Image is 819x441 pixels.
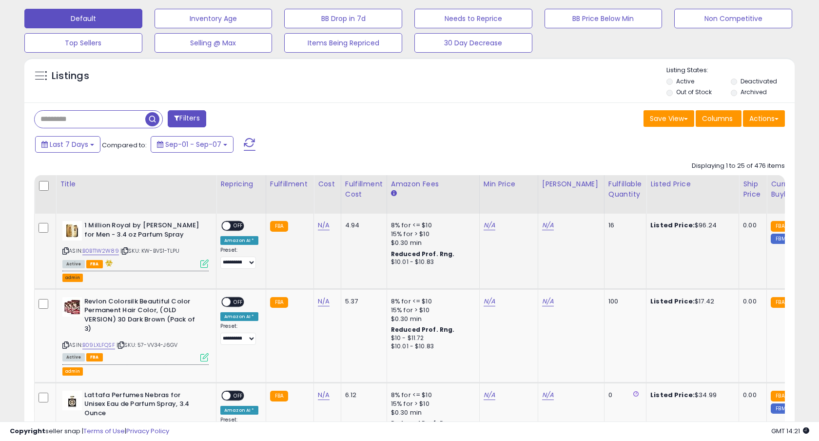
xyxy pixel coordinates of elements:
div: ASIN: [62,297,209,361]
b: 1 Million Royal by [PERSON_NAME] for Men - 3.4 oz Parfum Spray [84,221,203,241]
button: BB Price Below Min [545,9,663,28]
div: Preset: [220,323,258,345]
button: Actions [743,110,785,127]
a: B09LXLFQSF [82,341,115,349]
div: seller snap | | [10,427,169,436]
a: N/A [542,220,554,230]
div: 4.94 [345,221,379,230]
div: 15% for > $10 [391,230,472,239]
img: 31vMXgWXrbL._SL40_.jpg [62,391,82,410]
a: N/A [484,390,495,400]
img: 51n9SCh-ggL._SL40_.jpg [62,297,82,317]
div: $0.30 min [391,408,472,417]
span: Last 7 Days [50,140,88,149]
h5: Listings [52,69,89,83]
button: Last 7 Days [35,136,100,153]
span: Compared to: [102,140,147,150]
small: FBA [270,297,288,308]
div: Amazon AI * [220,236,258,245]
span: FBA [86,260,103,268]
small: FBA [771,391,789,401]
small: FBM [771,234,790,244]
small: FBA [771,221,789,232]
small: FBA [771,297,789,308]
b: Listed Price: [650,297,695,306]
div: 8% for <= $10 [391,391,472,400]
div: Title [60,179,212,189]
span: Sep-01 - Sep-07 [165,140,221,149]
div: $0.30 min [391,239,472,247]
span: FBA [86,353,103,361]
button: Non Competitive [674,9,792,28]
div: 0.00 [743,391,759,400]
label: Out of Stock [676,88,712,96]
a: Terms of Use [83,426,125,436]
div: $10 - $11.72 [391,334,472,342]
span: All listings currently available for purchase on Amazon [62,353,85,361]
small: FBA [270,391,288,401]
button: Sep-01 - Sep-07 [151,136,234,153]
div: 15% for > $10 [391,400,472,408]
button: Default [24,9,142,28]
small: FBM [771,403,790,414]
div: Amazon AI * [220,406,258,415]
div: $17.42 [650,297,731,306]
div: Repricing [220,179,262,189]
div: Listed Price [650,179,735,189]
small: FBA [270,221,288,232]
div: 8% for <= $10 [391,297,472,306]
div: 0.00 [743,297,759,306]
i: hazardous material [103,260,113,266]
div: 8% for <= $10 [391,221,472,230]
a: B0BT1W2W89 [82,247,119,255]
span: OFF [231,222,246,230]
span: OFF [231,391,246,400]
a: N/A [318,297,330,306]
a: N/A [318,390,330,400]
button: Selling @ Max [155,33,273,53]
div: $10.01 - $10.83 [391,258,472,266]
div: 0.00 [743,221,759,230]
button: admin [62,367,83,376]
a: N/A [318,220,330,230]
div: $96.24 [650,221,731,230]
label: Active [676,77,694,85]
button: Filters [168,110,206,127]
div: 16 [608,221,639,230]
button: Inventory Age [155,9,273,28]
div: Ship Price [743,179,762,200]
div: $0.30 min [391,315,472,323]
button: 30 Day Decrease [414,33,532,53]
a: N/A [484,297,495,306]
label: Archived [741,88,767,96]
div: 0 [608,391,639,400]
p: Listing States: [666,66,794,75]
div: Min Price [484,179,534,189]
button: Top Sellers [24,33,142,53]
div: Fulfillment Cost [345,179,383,200]
div: 5.37 [345,297,379,306]
div: $34.99 [650,391,731,400]
div: $10.01 - $10.83 [391,342,472,351]
b: Lattafa Perfumes Nebras for Unisex Eau de Parfum Spray, 3.4 Ounce [84,391,203,421]
button: admin [62,274,83,282]
a: N/A [542,297,554,306]
div: Preset: [220,247,258,269]
span: All listings currently available for purchase on Amazon [62,260,85,268]
span: | SKU: KW-BVS1-TLPU [120,247,179,255]
b: Listed Price: [650,220,695,230]
div: [PERSON_NAME] [542,179,600,189]
a: N/A [542,390,554,400]
button: BB Drop in 7d [284,9,402,28]
b: Listed Price: [650,390,695,400]
span: | SKU: 57-VV34-J6GV [117,341,177,349]
div: 15% for > $10 [391,306,472,315]
div: 100 [608,297,639,306]
b: Reduced Prof. Rng. [391,325,455,334]
div: Amazon AI * [220,312,258,321]
b: Revlon Colorsilk Beautiful Color Permanent Hair Color, (OLD VERSION) 30 Dark Brown (Pack of 3) [84,297,203,336]
div: Amazon Fees [391,179,475,189]
span: OFF [231,298,246,306]
div: Fulfillment [270,179,310,189]
div: Fulfillable Quantity [608,179,642,200]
